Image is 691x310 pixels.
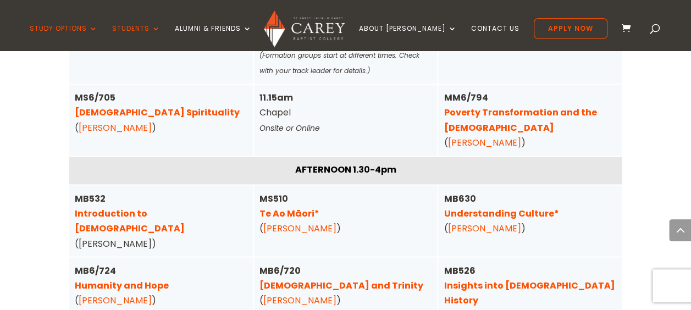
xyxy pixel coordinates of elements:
strong: MB526 [444,264,615,306]
div: ( ) [259,263,432,308]
a: [PERSON_NAME] [263,222,336,234]
a: Introduction to [DEMOGRAPHIC_DATA] [75,207,185,234]
a: [DEMOGRAPHIC_DATA] Spirituality [75,106,240,119]
a: Students [112,25,161,51]
em: (Formation groups start at different times. Check with your track leader for details.) [259,51,419,75]
a: Humanity and Hope [75,279,169,291]
a: [PERSON_NAME] [447,136,521,149]
a: [PERSON_NAME] [447,222,521,234]
strong: MS6/705 [75,91,240,119]
a: Understanding Culture* [444,207,559,219]
a: Poverty Transformation and the [DEMOGRAPHIC_DATA] [444,106,596,134]
a: [PERSON_NAME] [79,121,152,134]
a: About [PERSON_NAME] [359,25,457,51]
a: Study Options [30,25,98,51]
div: ( ) [444,90,616,150]
a: Contact Us [471,25,519,51]
a: Alumni & Friends [175,25,252,51]
div: ( ) [75,90,247,135]
strong: MB532 [75,192,185,234]
div: ( ) [444,191,616,236]
a: [DEMOGRAPHIC_DATA] and Trinity [259,279,423,291]
strong: MB630 [444,192,559,219]
a: [PERSON_NAME] [79,294,152,306]
strong: AFTERNOON 1.30-4pm [295,163,396,176]
strong: MB6/724 [75,264,169,291]
strong: MB6/720 [259,264,423,291]
div: Chapel [259,90,432,136]
strong: 11.15am [259,91,293,104]
a: [PERSON_NAME] [263,294,336,306]
div: ( ) [259,191,432,236]
a: Insights into [DEMOGRAPHIC_DATA] History [444,279,615,306]
strong: MM6/794 [444,91,596,134]
a: Apply Now [534,18,607,39]
em: Onsite or Online [259,123,320,134]
div: ([PERSON_NAME]) [75,191,247,251]
strong: MS510 [259,192,319,219]
div: ( ) [75,263,247,308]
img: Carey Baptist College [264,10,345,47]
a: Te Ao Māori* [259,207,319,219]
